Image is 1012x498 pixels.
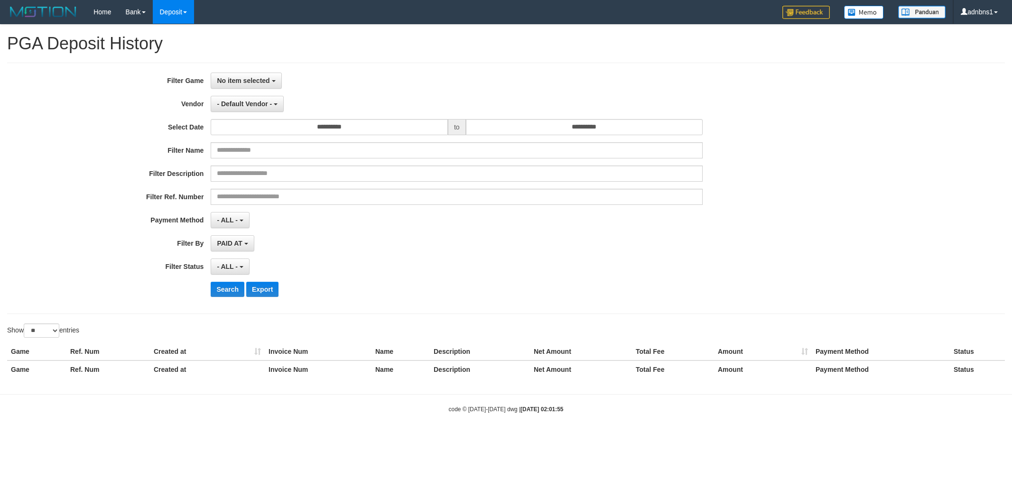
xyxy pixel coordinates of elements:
[211,258,249,275] button: - ALL -
[530,360,632,378] th: Net Amount
[530,343,632,360] th: Net Amount
[217,263,238,270] span: - ALL -
[217,240,242,247] span: PAID AT
[449,406,564,413] small: code © [DATE]-[DATE] dwg |
[66,360,150,378] th: Ref. Num
[211,73,281,89] button: No item selected
[7,343,66,360] th: Game
[7,34,1005,53] h1: PGA Deposit History
[430,343,530,360] th: Description
[211,282,244,297] button: Search
[246,282,279,297] button: Export
[66,343,150,360] th: Ref. Num
[211,212,249,228] button: - ALL -
[371,343,430,360] th: Name
[812,343,950,360] th: Payment Method
[265,343,371,360] th: Invoice Num
[211,96,284,112] button: - Default Vendor -
[150,360,265,378] th: Created at
[217,77,269,84] span: No item selected
[150,343,265,360] th: Created at
[211,235,254,251] button: PAID AT
[217,216,238,224] span: - ALL -
[812,360,950,378] th: Payment Method
[520,406,563,413] strong: [DATE] 02:01:55
[632,343,714,360] th: Total Fee
[950,343,1005,360] th: Status
[217,100,272,108] span: - Default Vendor -
[448,119,466,135] span: to
[898,6,946,18] img: panduan.png
[950,360,1005,378] th: Status
[430,360,530,378] th: Description
[844,6,884,19] img: Button%20Memo.svg
[7,360,66,378] th: Game
[714,360,812,378] th: Amount
[782,6,830,19] img: Feedback.jpg
[714,343,812,360] th: Amount
[371,360,430,378] th: Name
[7,5,79,19] img: MOTION_logo.png
[265,360,371,378] th: Invoice Num
[7,323,79,338] label: Show entries
[24,323,59,338] select: Showentries
[632,360,714,378] th: Total Fee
